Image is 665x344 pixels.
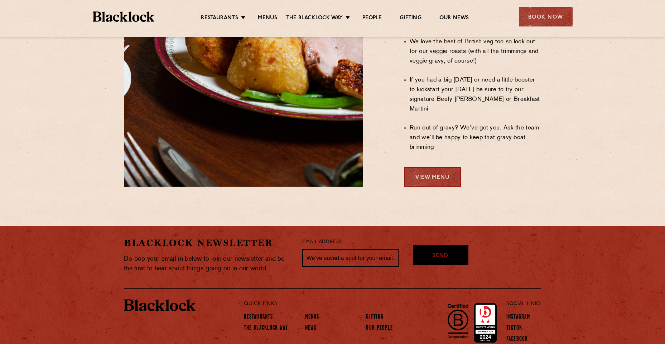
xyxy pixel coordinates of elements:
p: Do pop your email in below to join our newsletter and be the first to hear about things going on ... [124,254,291,274]
a: View Menu [404,167,461,187]
label: Email Address [302,238,342,246]
a: TikTok [506,325,522,333]
a: Gifting [400,15,421,23]
a: The Blacklock Way [244,325,288,333]
li: If you had a big [DATE] or need a little booster to kickstart your [DATE] be sure to try our sign... [410,75,541,114]
a: News [305,325,316,333]
img: B-Corp-Logo-Black-RGB.svg [443,300,473,343]
img: Accred_2023_2star.png [474,303,497,343]
li: We love the best of British veg too so look out for our veggie roasts (with all the trimmings and... [410,37,541,66]
li: Run out of gravy? We’ve got you. Ask the team and we’ll be happy to keep that gravy boat brimming [410,123,541,152]
a: Our News [439,15,469,23]
p: Social Links [506,299,541,309]
div: Book Now [519,7,573,26]
a: Instagram [506,314,530,321]
a: People [362,15,382,23]
a: The Blacklock Way [286,15,343,23]
a: Gifting [366,314,384,321]
a: Menus [258,15,277,23]
img: BL_Textured_Logo-footer-cropped.svg [93,11,155,22]
span: Send [433,252,448,260]
a: Our People [366,325,393,333]
input: We’ve saved a spot for your email... [302,249,399,267]
img: BL_Textured_Logo-footer-cropped.svg [124,299,196,311]
p: Quick Links [244,299,483,309]
a: Restaurants [244,314,273,321]
h2: Blacklock Newsletter [124,237,291,249]
a: Facebook [506,336,528,344]
a: Menus [305,314,319,321]
a: Restaurants [201,15,238,23]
